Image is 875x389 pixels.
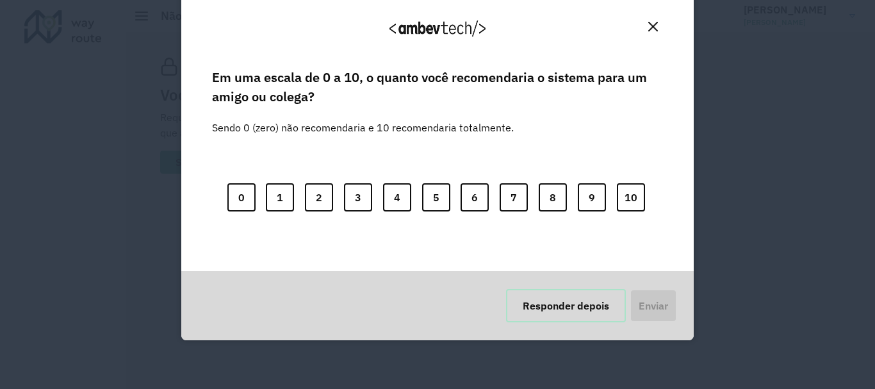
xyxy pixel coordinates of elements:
[389,21,486,37] img: Logo Ambevtech
[422,183,450,211] button: 5
[500,183,528,211] button: 7
[648,22,658,31] img: Close
[383,183,411,211] button: 4
[461,183,489,211] button: 6
[212,104,514,135] label: Sendo 0 (zero) não recomendaria e 10 recomendaria totalmente.
[643,17,663,37] button: Close
[506,289,626,322] button: Responder depois
[578,183,606,211] button: 9
[227,183,256,211] button: 0
[212,68,663,107] label: Em uma escala de 0 a 10, o quanto você recomendaria o sistema para um amigo ou colega?
[305,183,333,211] button: 2
[617,183,645,211] button: 10
[539,183,567,211] button: 8
[344,183,372,211] button: 3
[266,183,294,211] button: 1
